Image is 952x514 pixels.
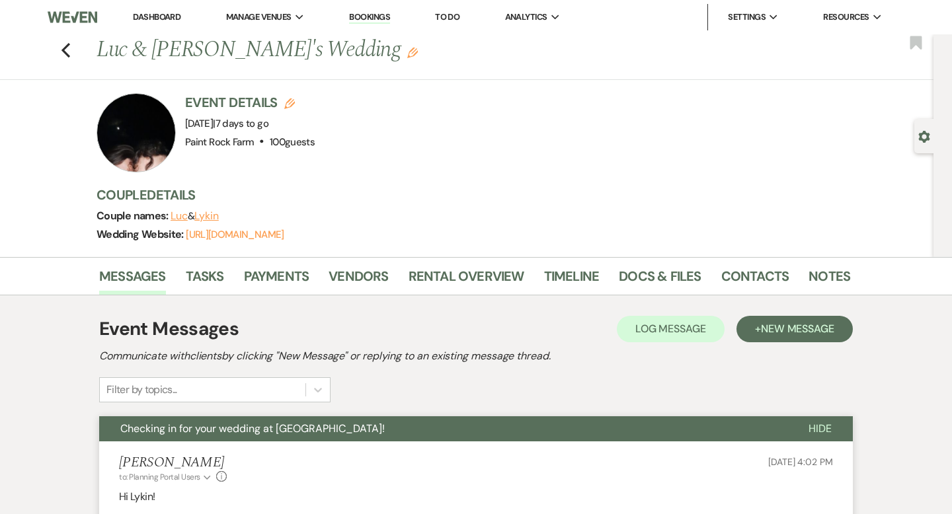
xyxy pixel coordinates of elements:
button: Luc [171,211,188,221]
a: Dashboard [133,11,180,22]
span: Couple names: [97,209,171,223]
button: to: Planning Portal Users [119,471,213,483]
button: Open lead details [918,129,930,142]
span: to: Planning Portal Users [119,472,200,482]
span: | [213,117,268,130]
button: Checking in for your wedding at [GEOGRAPHIC_DATA]! [99,416,787,441]
button: Log Message [617,316,725,342]
a: Bookings [349,11,390,24]
button: Lykin [194,211,219,221]
img: Weven Logo [48,3,97,31]
span: [DATE] 4:02 PM [768,456,833,468]
button: Edit [407,46,418,58]
h3: Event Details [185,93,315,112]
a: Docs & Files [619,266,701,295]
div: Filter by topics... [106,382,177,398]
button: +New Message [736,316,853,342]
button: Hide [787,416,853,441]
h5: [PERSON_NAME] [119,455,227,471]
a: [URL][DOMAIN_NAME] [186,228,284,241]
a: Tasks [186,266,224,295]
a: To Do [435,11,459,22]
span: 7 days to go [216,117,268,130]
span: Resources [823,11,869,24]
span: New Message [761,322,834,336]
span: Hide [809,422,832,435]
a: Timeline [544,266,600,295]
a: Notes [809,266,850,295]
h3: Couple Details [97,186,837,204]
span: Wedding Website: [97,227,186,241]
span: 100 guests [270,135,315,149]
h1: Event Messages [99,315,239,343]
span: Paint Rock Farm [185,135,254,149]
a: Payments [244,266,309,295]
a: Contacts [721,266,789,295]
span: Log Message [635,322,706,336]
p: Hi Lykin! [119,488,833,505]
a: Vendors [329,266,388,295]
a: Messages [99,266,166,295]
span: Checking in for your wedding at [GEOGRAPHIC_DATA]! [120,422,385,435]
span: [DATE] [185,117,268,130]
span: & [171,209,219,223]
span: Settings [728,11,766,24]
h2: Communicate with clients by clicking "New Message" or replying to an existing message thread. [99,348,853,364]
span: Analytics [505,11,547,24]
span: Manage Venues [226,11,292,24]
h1: Luc & [PERSON_NAME]'s Wedding [97,34,689,66]
a: Rental Overview [409,266,524,295]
